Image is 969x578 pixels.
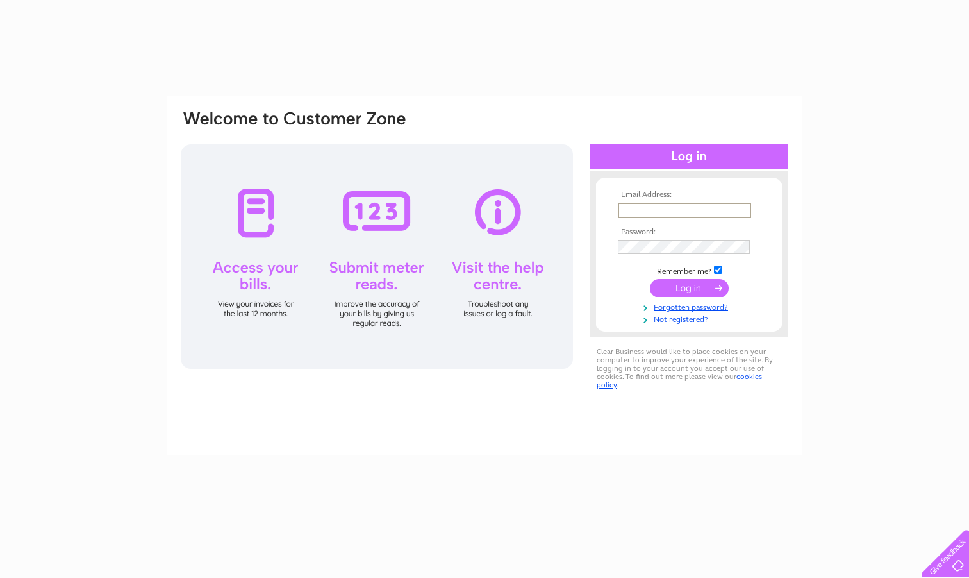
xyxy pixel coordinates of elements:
th: Password: [615,228,763,237]
input: Submit [650,279,729,297]
td: Remember me? [615,264,763,276]
a: Forgotten password? [618,300,763,312]
div: Clear Business would like to place cookies on your computer to improve your experience of the sit... [590,341,788,396]
th: Email Address: [615,191,763,200]
a: cookies policy [597,372,762,389]
a: Not registered? [618,312,763,325]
